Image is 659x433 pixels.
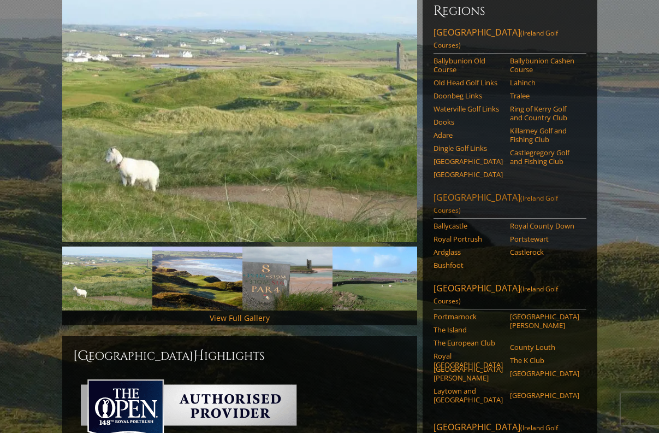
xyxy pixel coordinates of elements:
a: [GEOGRAPHIC_DATA](Ireland Golf Courses) [434,282,586,309]
h6: Regions [434,2,586,20]
a: Castlerock [510,248,579,256]
a: Ardglass [434,248,503,256]
a: Royal Portrush [434,235,503,243]
a: Doonbeg Links [434,91,503,100]
h2: [GEOGRAPHIC_DATA] ighlights [73,347,406,365]
a: Tralee [510,91,579,100]
a: [GEOGRAPHIC_DATA](Ireland Golf Courses) [434,191,586,219]
a: [GEOGRAPHIC_DATA] [434,170,503,179]
a: The European Club [434,338,503,347]
a: The Island [434,325,503,334]
a: View Full Gallery [210,313,270,323]
a: Adare [434,131,503,139]
a: [GEOGRAPHIC_DATA][PERSON_NAME] [510,312,579,330]
a: Killarney Golf and Fishing Club [510,126,579,144]
a: [GEOGRAPHIC_DATA](Ireland Golf Courses) [434,26,586,54]
a: Portmarnock [434,312,503,321]
a: Bushfoot [434,261,503,270]
a: Portstewart [510,235,579,243]
a: Castlegregory Golf and Fishing Club [510,148,579,166]
a: Ballycastle [434,221,503,230]
span: H [193,347,204,365]
a: County Louth [510,343,579,352]
span: (Ireland Golf Courses) [434,194,558,215]
a: Laytown and [GEOGRAPHIC_DATA] [434,387,503,405]
a: Lahinch [510,78,579,87]
span: (Ireland Golf Courses) [434,28,558,50]
a: Royal County Down [510,221,579,230]
a: Royal [GEOGRAPHIC_DATA] [434,352,503,370]
a: [GEOGRAPHIC_DATA] [434,157,503,166]
a: Ballybunion Cashen Course [510,56,579,74]
a: Waterville Golf Links [434,104,503,113]
a: [GEOGRAPHIC_DATA] [510,391,579,400]
span: (Ireland Golf Courses) [434,284,558,306]
a: The K Club [510,356,579,365]
a: Ballybunion Old Course [434,56,503,74]
a: Dingle Golf Links [434,144,503,153]
a: [GEOGRAPHIC_DATA] [510,369,579,378]
a: [GEOGRAPHIC_DATA][PERSON_NAME] [434,365,503,383]
a: Ring of Kerry Golf and Country Club [510,104,579,122]
a: Dooks [434,118,503,126]
a: Old Head Golf Links [434,78,503,87]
